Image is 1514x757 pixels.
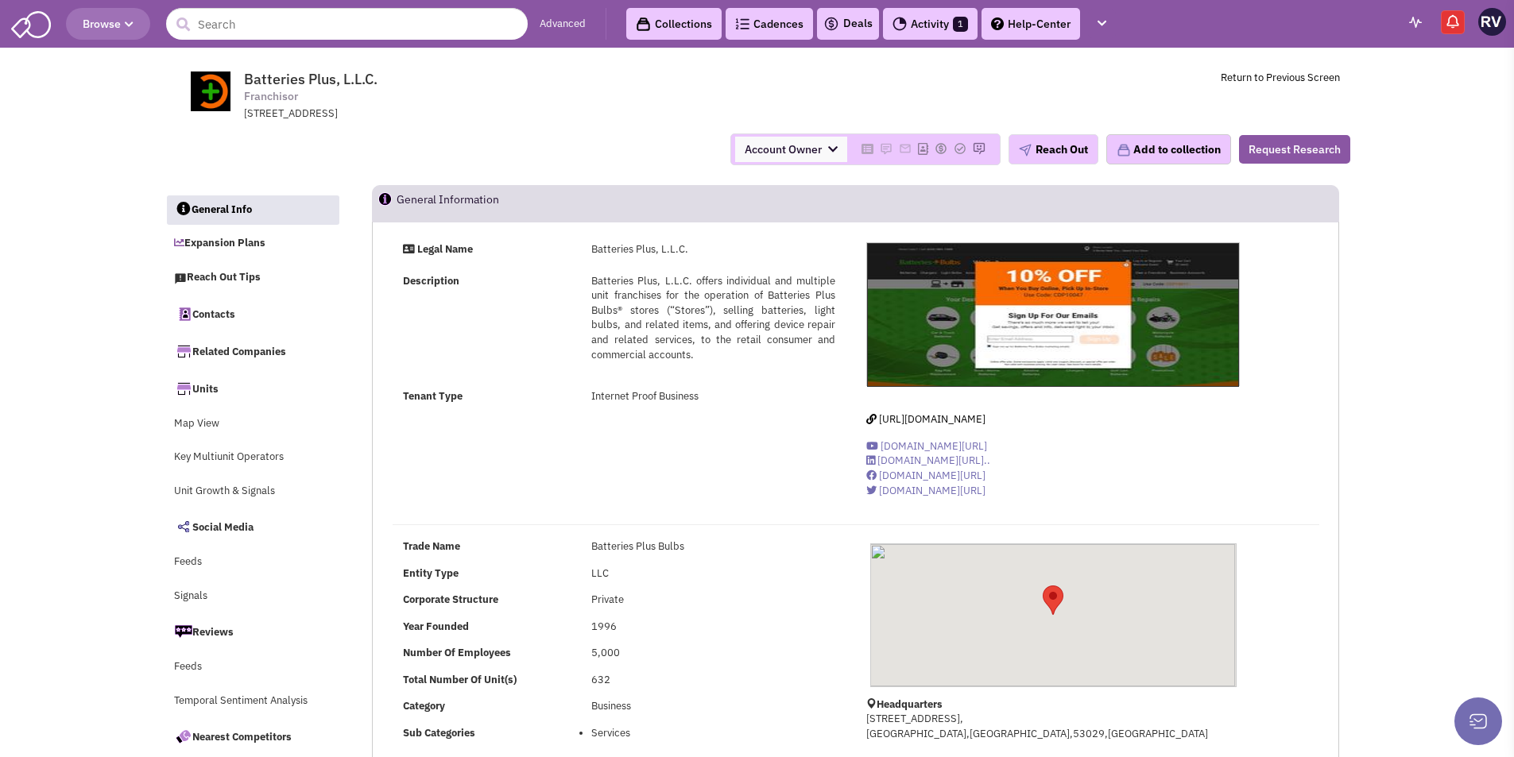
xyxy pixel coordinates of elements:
div: LLC [581,566,845,581]
span: Franchisor [244,88,298,105]
span: Batteries Plus, L.L.C. [244,70,378,88]
a: Units [166,372,339,405]
b: Total Number Of Unit(s) [403,673,517,686]
img: Please add to your accounts [954,142,966,155]
b: Category [403,699,445,713]
img: Please add to your accounts [935,142,947,155]
a: Social Media [166,510,339,543]
img: Activity.png [893,17,907,31]
img: plane.png [1019,144,1032,156]
span: Browse [83,17,134,31]
a: Advanced [540,17,586,32]
div: Business [581,699,845,714]
span: Batteries Plus, L.L.C. offers individual and multiple unit franchises for the operation of Batter... [591,274,834,361]
div: 5,000 [581,646,845,661]
img: Cadences_logo.png [735,18,749,29]
button: Add to collection [1106,134,1231,164]
strong: Description [403,274,459,288]
a: [DOMAIN_NAME][URL].. [866,454,990,467]
input: Search [166,8,528,40]
img: icon-collection-lavender-black.svg [636,17,651,32]
strong: Legal Name [417,242,473,256]
a: [DOMAIN_NAME][URL] [866,469,985,482]
div: Internet Proof Business [581,389,845,404]
img: Please add to your accounts [973,142,985,155]
p: [STREET_ADDRESS], [GEOGRAPHIC_DATA],[GEOGRAPHIC_DATA],53029,[GEOGRAPHIC_DATA] [866,712,1240,741]
img: Batteries Plus, L.L.C. [867,243,1239,387]
a: General Info [167,195,340,226]
div: [STREET_ADDRESS] [244,106,659,122]
span: [DOMAIN_NAME][URL] [881,439,987,453]
a: Related Companies [166,334,339,368]
span: 1 [953,17,968,32]
span: [DOMAIN_NAME][URL].. [877,454,990,467]
a: Signals [166,581,339,612]
img: icon-collection-lavender.png [1117,143,1131,157]
b: Entity Type [403,566,459,580]
a: Unit Growth & Signals [166,477,339,507]
div: Batteries Plus, L.L.C. [581,242,845,257]
div: Batteries Plus, L.L.C. [1043,585,1063,615]
a: Contacts [166,297,339,330]
a: Map View [166,409,339,439]
a: Key Multiunit Operators [166,442,339,473]
img: Please add to your accounts [899,142,912,155]
div: Batteries Plus Bulbs [581,539,845,554]
button: Reach Out [1009,134,1098,164]
b: Trade Name [403,539,460,553]
div: 1996 [581,620,845,635]
a: [URL][DOMAIN_NAME] [866,412,985,426]
a: Temporal Sentiment Analysis [166,686,339,716]
a: Reviews [166,615,339,648]
li: Services [591,726,834,741]
img: SmartAdmin [11,8,51,38]
a: Collections [626,8,722,40]
a: Deals [823,14,873,33]
b: Sub Categories [403,726,475,740]
span: Account Owner [735,137,847,162]
div: Private [581,593,845,608]
a: Help-Center [982,8,1080,40]
button: Request Research [1239,135,1350,164]
span: [DOMAIN_NAME][URL] [879,484,985,497]
b: Number Of Employees [403,646,511,659]
a: Feeds [166,652,339,682]
b: Headquarters [877,697,943,711]
a: Feeds [166,547,339,577]
a: Expansion Plans [166,229,339,259]
b: Year Founded [403,620,469,633]
a: [DOMAIN_NAME][URL] [866,439,987,453]
h2: General Information [397,186,499,221]
img: Please add to your accounts [880,142,893,155]
span: [URL][DOMAIN_NAME] [879,412,985,426]
img: icon-deals.svg [823,14,839,33]
button: Browse [66,8,150,40]
img: Robin Velan [1478,8,1506,36]
a: Return to Previous Screen [1221,71,1340,84]
a: [DOMAIN_NAME][URL] [866,484,985,497]
a: Nearest Competitors [166,720,339,753]
div: 632 [581,673,845,688]
a: Cadences [726,8,813,40]
b: Corporate Structure [403,593,498,606]
span: [DOMAIN_NAME][URL] [879,469,985,482]
a: Reach Out Tips [166,263,339,293]
a: Activity1 [883,8,978,40]
img: help.png [991,17,1004,30]
strong: Tenant Type [403,389,463,403]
